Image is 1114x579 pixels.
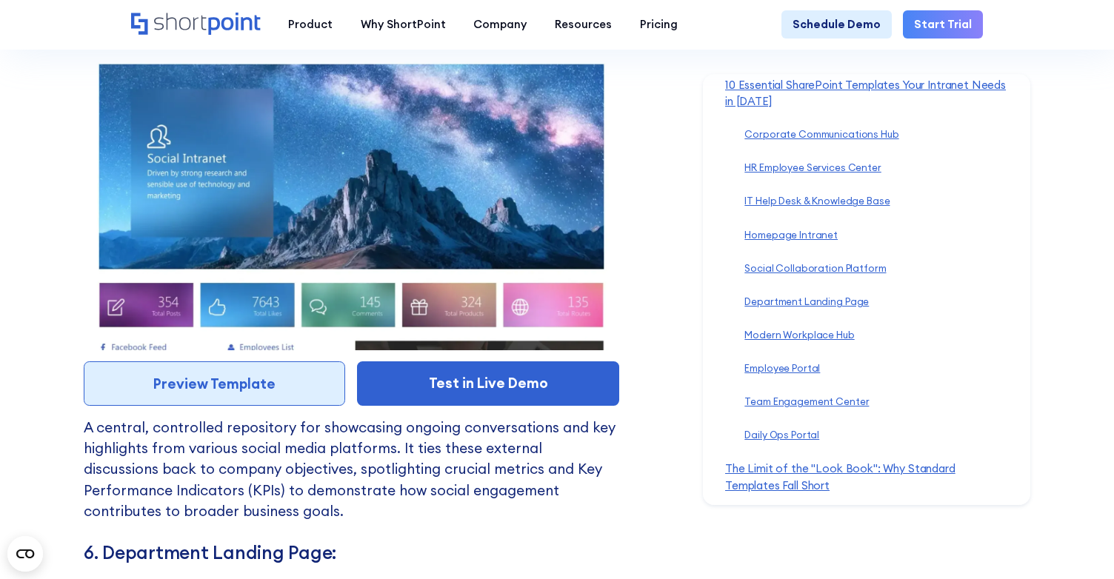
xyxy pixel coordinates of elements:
a: Daily Ops Portal‍ [744,429,819,442]
div: Company [473,16,527,33]
a: Corporate Communications Hub‍ [744,129,898,141]
a: HR Employee Services Center‍ [744,162,881,175]
a: Home [131,13,261,36]
div: Why ShortPoint [361,16,446,33]
a: IT Help Desk & Knowledge Base‍ [744,195,890,208]
iframe: Chat Widget [847,407,1114,579]
a: Schedule Demo [781,10,892,39]
a: Employee Portal‍ [744,362,820,375]
a: Homepage Intranet‍ [744,229,838,241]
a: 10 Essential SharePoint Templates Your Intranet Needs in [DATE]‍ [725,78,1006,109]
a: Resources [541,10,626,39]
button: Open CMP widget [7,536,43,572]
img: Preview of Social Collaboration Platform SharePoint Template [84,49,619,350]
a: Test in Live Demo [357,361,619,406]
a: Why ShortPoint [347,10,460,39]
a: Company [460,10,541,39]
p: A central, controlled repository for showcasing ongoing conversations and key highlights from var... [84,417,619,542]
h3: 6. Department Landing Page: [84,542,619,563]
a: Modern Workplace Hub‍ [744,329,854,341]
a: Team Engagement Center‍ [744,396,869,409]
a: Social Collaboration Platform‍ [744,262,886,275]
div: Product [288,16,333,33]
div: Pricing [640,16,678,33]
a: Start Trial [903,10,983,39]
a: The Limit of the "Look Book": Why Standard Templates Fall Short‍ [725,462,955,493]
div: Resources [555,16,612,33]
a: Pricing [626,10,692,39]
a: Preview Template [84,361,346,406]
a: Product [274,10,347,39]
a: Department Landing Page‍ [744,295,869,308]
